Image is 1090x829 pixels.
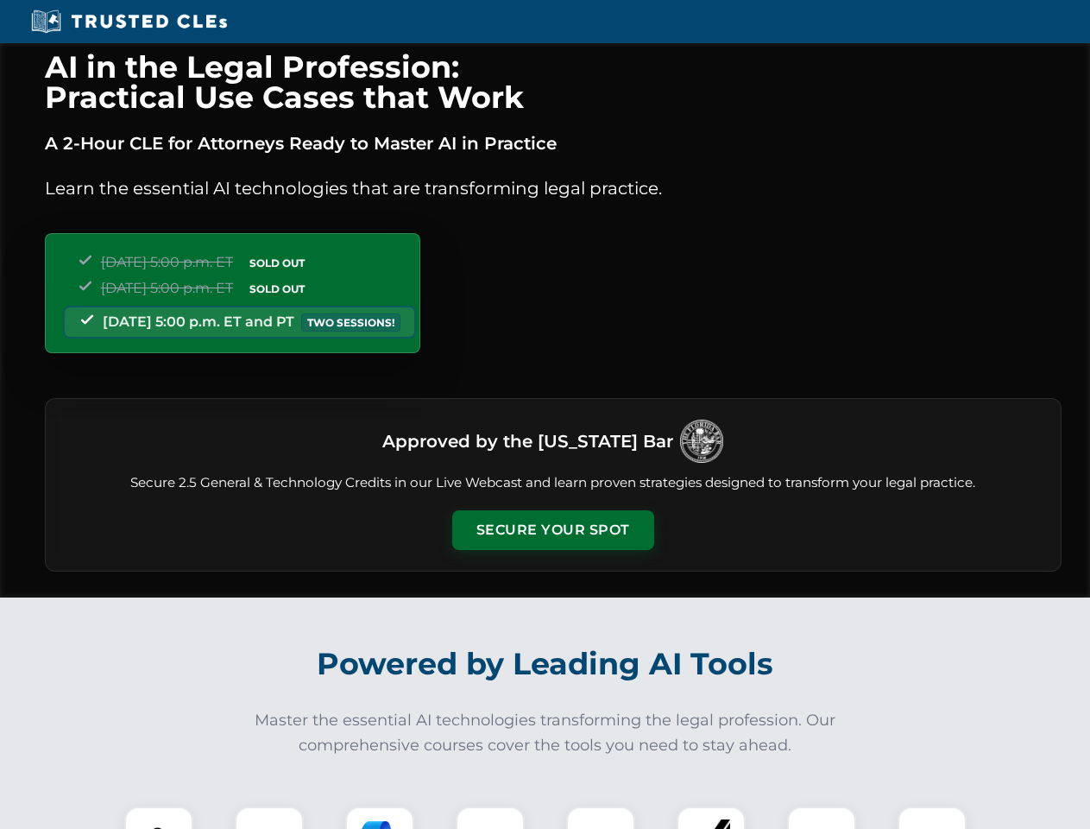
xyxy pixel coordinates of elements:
button: Secure Your Spot [452,510,654,550]
p: A 2-Hour CLE for Attorneys Ready to Master AI in Practice [45,130,1062,157]
span: [DATE] 5:00 p.m. ET [101,254,233,270]
p: Secure 2.5 General & Technology Credits in our Live Webcast and learn proven strategies designed ... [66,473,1040,493]
span: SOLD OUT [243,280,311,298]
span: SOLD OUT [243,254,311,272]
img: Trusted CLEs [26,9,232,35]
h2: Powered by Leading AI Tools [67,634,1024,694]
p: Master the essential AI technologies transforming the legal profession. Our comprehensive courses... [243,708,847,758]
h3: Approved by the [US_STATE] Bar [382,426,673,457]
p: Learn the essential AI technologies that are transforming legal practice. [45,174,1062,202]
img: Logo [680,420,723,463]
h1: AI in the Legal Profession: Practical Use Cases that Work [45,52,1062,112]
span: [DATE] 5:00 p.m. ET [101,280,233,296]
